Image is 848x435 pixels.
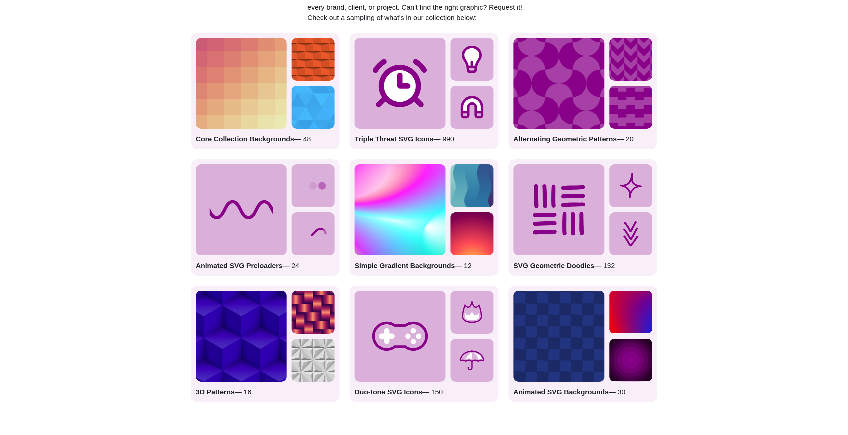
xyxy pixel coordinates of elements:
img: purple zig zag zipper pattern [609,86,652,129]
p: — 150 [355,387,493,397]
strong: Triple Threat SVG Icons [355,135,433,143]
strong: Animated SVG Preloaders [196,262,283,269]
p: — 132 [513,260,652,271]
strong: Duo-tone SVG Icons [355,388,422,396]
img: glowing yellow warming the purple vector sky [450,212,493,255]
img: Purple alternating chevron pattern [609,38,652,81]
img: grid of squares pink blending into yellow [196,38,287,129]
p: — 12 [355,260,493,271]
strong: SVG Geometric Doodles [513,262,594,269]
img: alternating gradient chain from purple to green [450,164,493,207]
strong: Alternating Geometric Patterns [513,135,617,143]
img: purple mushroom cap design pattern [513,38,604,129]
img: orange repeating pattern of alternating raised tiles [292,38,335,81]
p: — 16 [196,387,335,397]
strong: Animated SVG Backgrounds [513,388,609,396]
img: triangles in various blue shades background [292,86,335,129]
p: — 30 [513,387,652,397]
p: — 24 [196,260,335,271]
p: — 990 [355,134,493,144]
img: red shiny ribbon woven into a pattern [292,291,335,334]
img: blue-stacked-cube-pattern [196,291,287,382]
p: — 48 [196,134,335,144]
strong: Core Collection Backgrounds [196,135,294,143]
strong: Simple Gradient Backgrounds [355,262,455,269]
img: colorful radial mesh gradient rainbow [355,164,445,255]
p: — 20 [513,134,652,144]
img: Triangular 3d panels in a pattern [292,339,335,382]
strong: 3D Patterns [196,388,235,396]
